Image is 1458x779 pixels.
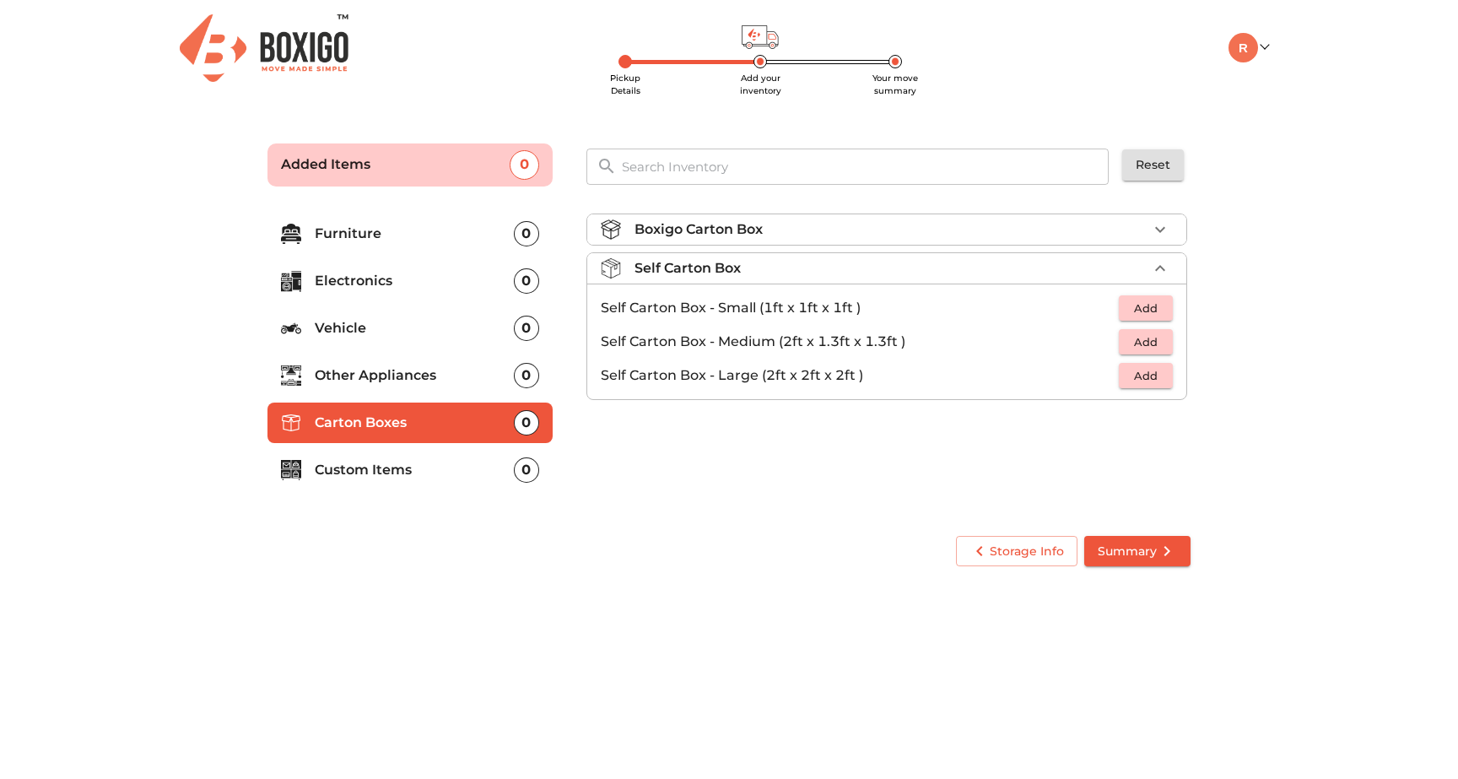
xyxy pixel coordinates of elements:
span: Storage Info [969,541,1064,562]
span: Your move summary [872,73,918,96]
p: Self Carton Box [634,258,741,279]
div: 0 [514,316,539,341]
span: Add [1127,299,1164,318]
div: 0 [514,268,539,294]
span: Summary [1098,541,1177,562]
p: Boxigo Carton Box [634,219,763,240]
p: Carton Boxes [315,413,514,433]
button: Storage Info [956,536,1077,567]
div: 0 [514,457,539,483]
button: Reset [1122,149,1184,181]
input: Search Inventory [612,149,1120,185]
div: 0 [514,221,539,246]
div: 0 [510,150,539,180]
div: 0 [514,410,539,435]
span: Add [1127,366,1164,386]
p: Electronics [315,271,514,291]
img: boxigo_carton_box [601,219,621,240]
p: Self Carton Box - Small (1ft x 1ft x 1ft ) [601,298,1119,318]
span: Add your inventory [740,73,781,96]
p: Self Carton Box - Large (2ft x 2ft x 2ft ) [601,365,1119,386]
span: Add [1127,333,1164,352]
button: Add [1119,329,1173,355]
p: Added Items [281,154,510,175]
p: Furniture [315,224,514,244]
span: Reset [1136,154,1170,176]
button: Summary [1084,536,1191,567]
div: 0 [514,363,539,388]
p: Other Appliances [315,365,514,386]
span: Pickup Details [610,73,640,96]
img: self_carton_box [601,258,621,279]
p: Self Carton Box - Medium (2ft x 1.3ft x 1.3ft ) [601,332,1119,352]
p: Vehicle [315,318,514,338]
button: Add [1119,295,1173,322]
button: Add [1119,363,1173,389]
p: Custom Items [315,460,514,480]
img: Boxigo [180,14,348,81]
